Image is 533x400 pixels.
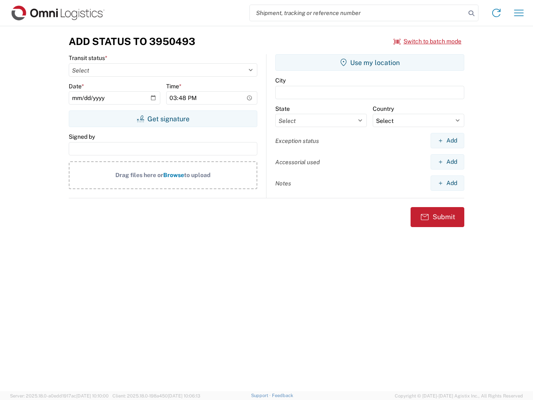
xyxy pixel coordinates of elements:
[431,175,464,191] button: Add
[69,110,257,127] button: Get signature
[69,54,107,62] label: Transit status
[163,172,184,178] span: Browse
[112,393,200,398] span: Client: 2025.18.0-198a450
[251,393,272,398] a: Support
[166,82,182,90] label: Time
[275,137,319,145] label: Exception status
[69,35,195,47] h3: Add Status to 3950493
[395,392,523,400] span: Copyright © [DATE]-[DATE] Agistix Inc., All Rights Reserved
[115,172,163,178] span: Drag files here or
[394,35,461,48] button: Switch to batch mode
[184,172,211,178] span: to upload
[69,82,84,90] label: Date
[272,393,293,398] a: Feedback
[431,133,464,148] button: Add
[275,158,320,166] label: Accessorial used
[275,105,290,112] label: State
[275,180,291,187] label: Notes
[275,54,464,71] button: Use my location
[411,207,464,227] button: Submit
[76,393,109,398] span: [DATE] 10:10:00
[373,105,394,112] label: Country
[10,393,109,398] span: Server: 2025.18.0-a0edd1917ac
[275,77,286,84] label: City
[69,133,95,140] label: Signed by
[250,5,466,21] input: Shipment, tracking or reference number
[431,154,464,170] button: Add
[168,393,200,398] span: [DATE] 10:06:13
